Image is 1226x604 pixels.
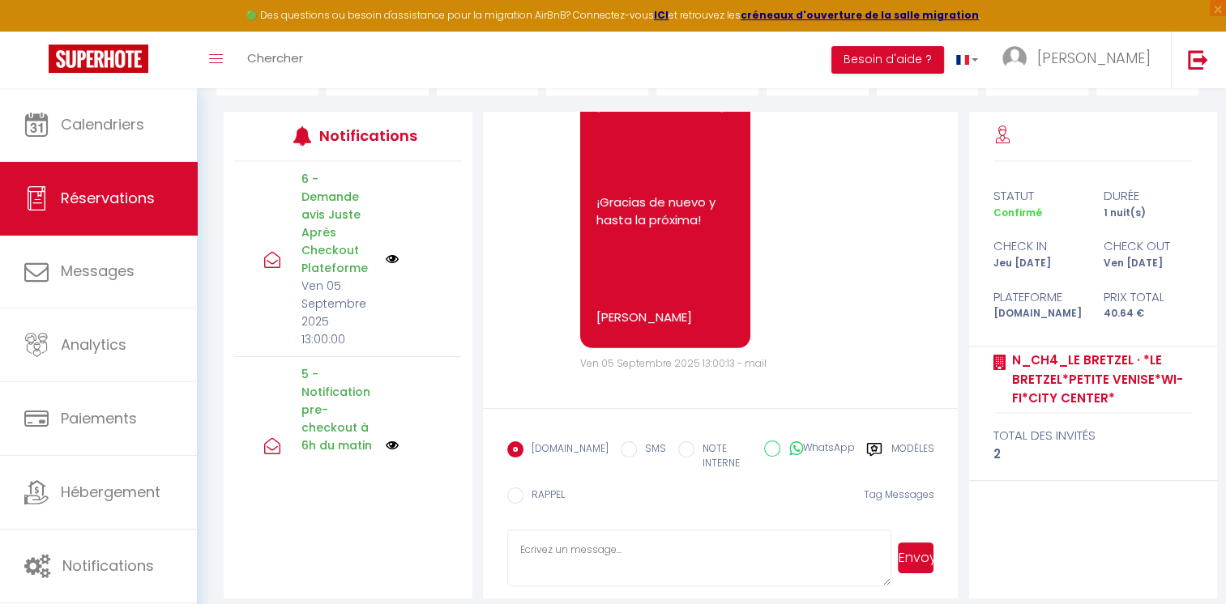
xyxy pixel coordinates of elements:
div: durée [1093,186,1203,206]
p: Ven 05 Septembre 2025 06:00:00 [301,454,375,525]
div: Jeu [DATE] [983,256,1093,271]
span: Messages [61,261,135,281]
p: ¡Gracias de nuevo y hasta la próxima! [596,194,735,230]
div: Prix total [1093,287,1203,307]
img: logout [1188,49,1208,70]
span: Confirmé [993,206,1042,219]
span: Chercher [247,49,303,66]
span: Analytics [61,334,126,355]
div: 40.64 € [1093,306,1203,321]
p: 5 - Notification pre-checkout à 6h du matin [301,365,375,454]
label: [DOMAIN_NAME] [523,441,609,459]
div: check out [1093,236,1203,256]
span: [PERSON_NAME] [1037,48,1151,68]
img: Super Booking [49,45,148,73]
label: NOTE INTERNE [694,441,753,472]
div: [DOMAIN_NAME] [983,306,1093,321]
a: N_CH4_Le Bretzel · *Le Bretzel*Petite Venise*Wi-Fi*City Center* [1006,351,1192,408]
div: total des invités [993,426,1192,445]
div: check in [983,236,1093,256]
p: Ven 05 Septembre 2025 13:00:00 [301,277,375,348]
a: créneaux d'ouverture de la salle migration [741,8,979,22]
p: 6 - Demande avis Juste Après Checkout Plateforme [301,170,375,277]
button: Besoin d'aide ? [831,46,944,74]
div: statut [983,186,1093,206]
p: [PERSON_NAME] [596,308,735,327]
a: ... [PERSON_NAME] [990,32,1171,88]
span: Notifications [62,555,154,576]
span: Tag Messages [863,487,933,501]
span: Réservations [61,188,155,208]
button: Ouvrir le widget de chat LiveChat [13,6,62,55]
div: Ven [DATE] [1093,256,1203,271]
span: Ven 05 Septembre 2025 13:00:13 - mail [580,356,767,370]
span: Paiements [61,408,137,428]
span: Hébergement [61,482,160,502]
h3: Notifications [319,117,414,154]
div: 1 nuit(s) [1093,206,1203,221]
img: NO IMAGE [386,253,399,266]
div: Plateforme [983,287,1093,307]
label: SMS [637,441,666,459]
button: Envoyer [898,542,934,573]
label: WhatsApp [780,440,854,458]
div: 2 [993,444,1192,464]
a: Chercher [235,32,315,88]
label: RAPPEL [523,487,565,505]
img: ... [1002,46,1027,70]
img: NO IMAGE [386,439,399,452]
label: Modèles [891,441,933,474]
span: Calendriers [61,114,144,134]
a: ICI [654,8,669,22]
